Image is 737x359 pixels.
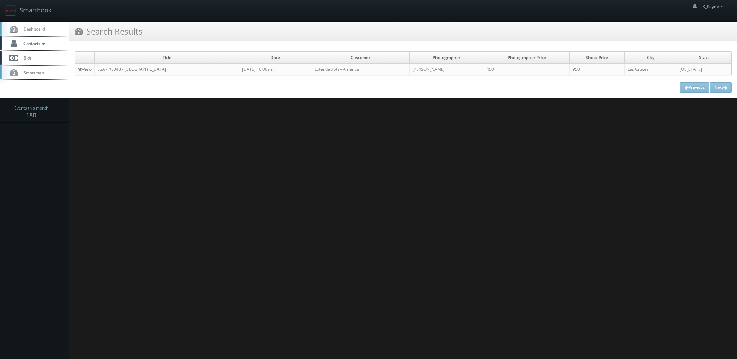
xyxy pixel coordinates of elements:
[677,64,731,75] td: [US_STATE]
[484,52,569,64] td: Photographer Price
[5,5,16,16] img: smartbook-logo.png
[97,66,166,72] a: ESA - #8048 - [GEOGRAPHIC_DATA]
[20,26,45,32] span: Dashboard
[702,3,725,9] span: K_Payne
[75,25,142,37] h3: Search Results
[14,105,48,112] span: Events this month
[410,64,484,75] td: [PERSON_NAME]
[20,55,32,61] span: Bids
[410,52,484,64] td: Photographer
[312,64,409,75] td: Extended Stay America
[484,64,569,75] td: 450
[239,52,312,64] td: Date
[569,64,624,75] td: 950
[95,52,239,64] td: Title
[677,52,731,64] td: State
[569,52,624,64] td: Shoot Price
[78,66,92,72] a: View
[312,52,409,64] td: Customer
[239,64,312,75] td: [DATE] 10:00am
[26,111,36,119] strong: 180
[624,64,677,75] td: Las Cruces
[20,69,44,75] span: Smartmap
[20,40,47,46] span: Contacts
[624,52,677,64] td: City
